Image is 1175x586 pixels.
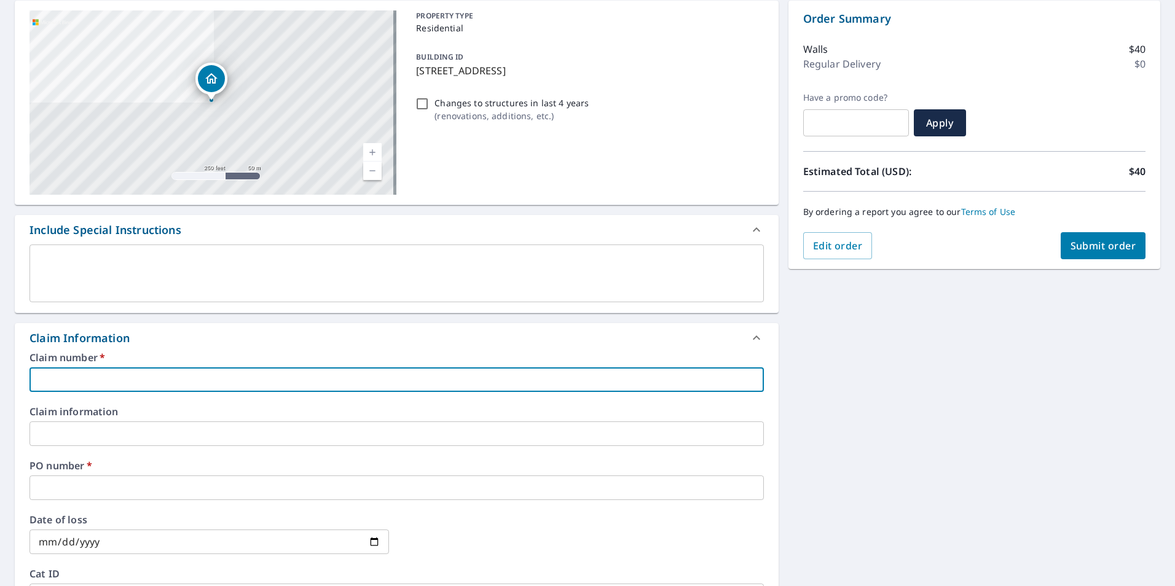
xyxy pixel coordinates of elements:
label: PO number [29,461,764,471]
p: Order Summary [803,10,1146,27]
p: Residential [416,21,758,34]
p: Regular Delivery [803,57,881,71]
button: Edit order [803,232,873,259]
label: Claim information [29,407,764,416]
p: $0 [1134,57,1146,71]
span: Edit order [813,239,863,252]
label: Have a promo code? [803,92,909,103]
a: Terms of Use [961,206,1016,217]
a: Current Level 17, Zoom Out [363,162,382,180]
span: Apply [924,116,956,130]
a: Current Level 17, Zoom In [363,143,382,162]
div: Include Special Instructions [29,222,181,238]
p: By ordering a report you agree to our [803,206,1146,217]
button: Apply [914,109,966,136]
button: Submit order [1061,232,1146,259]
label: Claim number [29,353,764,362]
p: Estimated Total (USD): [803,164,975,179]
div: Include Special Instructions [15,215,779,244]
p: [STREET_ADDRESS] [416,63,758,78]
p: Walls [803,42,828,57]
p: ( renovations, additions, etc. ) [434,109,589,122]
div: Claim Information [29,330,130,346]
div: Dropped pin, building 1, Residential property, 1010 N Worthy St Windsor, CT 06095 [195,63,227,101]
label: Date of loss [29,515,389,525]
p: $40 [1129,42,1146,57]
p: BUILDING ID [416,52,463,62]
p: Changes to structures in last 4 years [434,96,589,109]
p: $40 [1129,164,1146,179]
div: Claim Information [15,323,779,353]
span: Submit order [1071,239,1136,252]
p: PROPERTY TYPE [416,10,758,21]
label: Cat ID [29,569,764,579]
